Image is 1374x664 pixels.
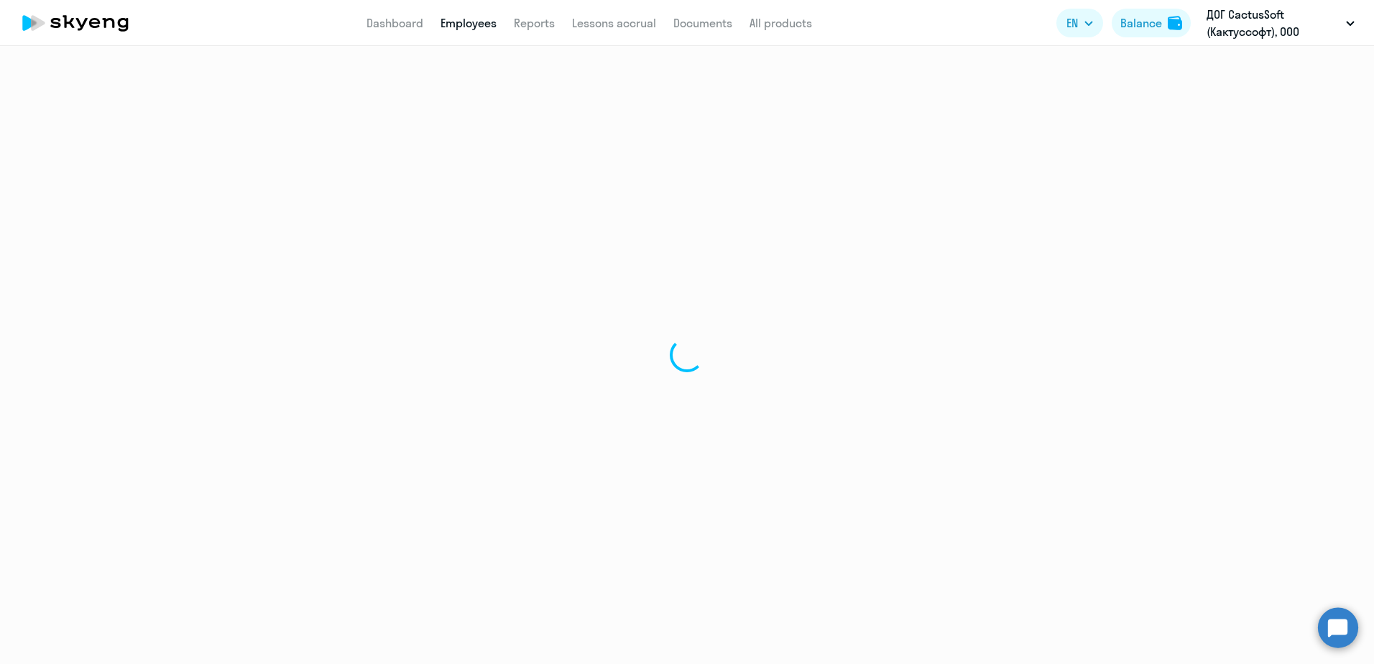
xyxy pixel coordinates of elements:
button: ДОГ CactusSoft (Кактуссофт), ООО КАКТУССОФТ [1199,6,1362,40]
a: Documents [673,16,732,30]
a: Reports [514,16,555,30]
a: Dashboard [366,16,423,30]
span: EN [1066,14,1078,32]
a: Lessons accrual [572,16,656,30]
p: ДОГ CactusSoft (Кактуссофт), ООО КАКТУССОФТ [1207,6,1340,40]
a: All products [750,16,812,30]
div: Balance [1120,14,1162,32]
img: balance [1168,16,1182,30]
button: Balancebalance [1112,9,1191,37]
button: EN [1056,9,1103,37]
a: Employees [441,16,497,30]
